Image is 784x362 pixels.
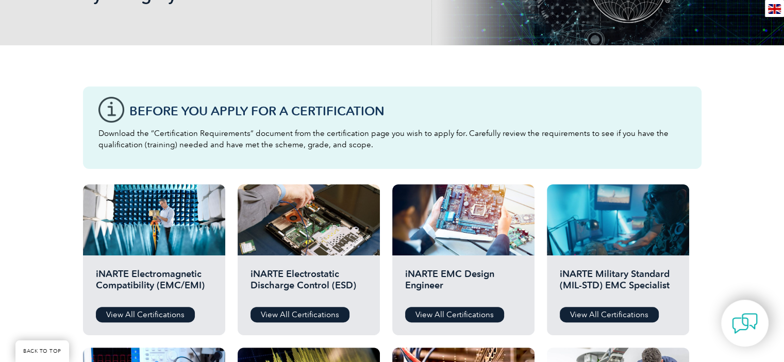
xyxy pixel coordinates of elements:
[251,268,367,299] h2: iNARTE Electrostatic Discharge Control (ESD)
[405,307,504,322] a: View All Certifications
[96,307,195,322] a: View All Certifications
[560,307,659,322] a: View All Certifications
[405,268,522,299] h2: iNARTE EMC Design Engineer
[560,268,676,299] h2: iNARTE Military Standard (MIL-STD) EMC Specialist
[98,128,686,150] p: Download the “Certification Requirements” document from the certification page you wish to apply ...
[768,4,781,14] img: en
[251,307,349,322] a: View All Certifications
[732,311,758,336] img: contact-chat.png
[129,105,686,117] h3: Before You Apply For a Certification
[96,268,212,299] h2: iNARTE Electromagnetic Compatibility (EMC/EMI)
[15,340,69,362] a: BACK TO TOP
